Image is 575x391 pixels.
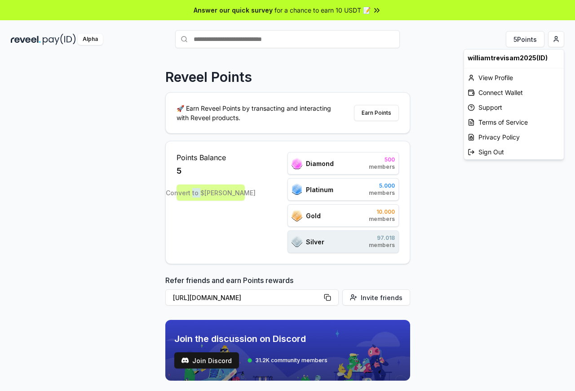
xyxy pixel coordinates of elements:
[464,100,564,115] a: Support
[464,49,564,66] div: williamtrevisam2025(ID)
[464,115,564,130] a: Terms of Service
[464,144,564,159] div: Sign Out
[464,70,564,85] div: View Profile
[464,85,564,100] div: Connect Wallet
[464,130,564,144] a: Privacy Policy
